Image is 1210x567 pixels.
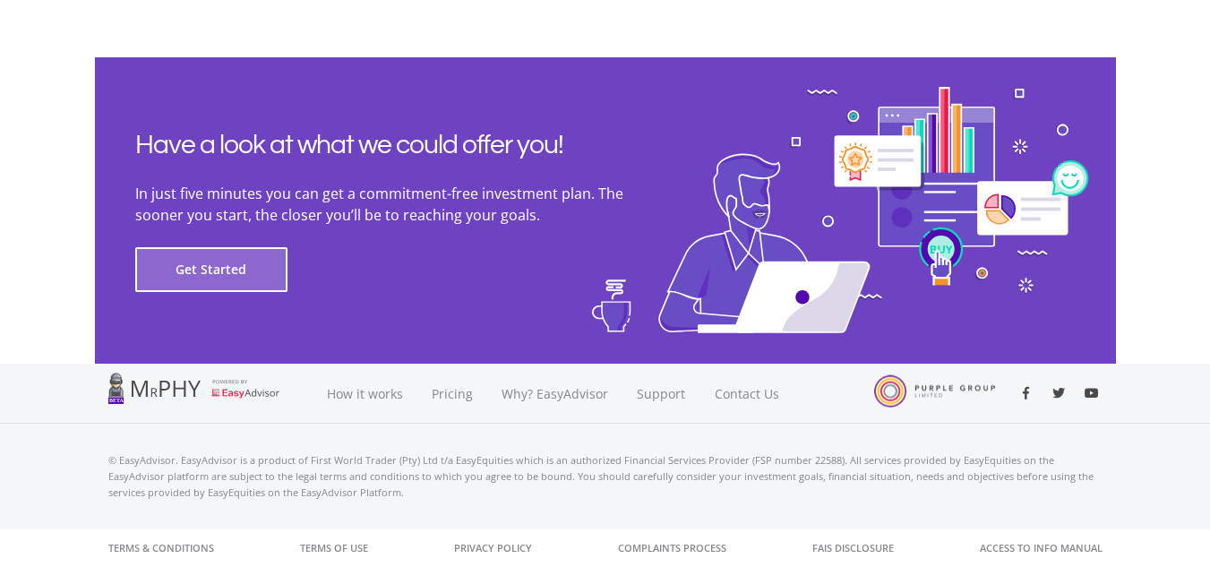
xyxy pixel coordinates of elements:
a: Support [622,364,700,424]
a: FAIS Disclosure [812,529,894,567]
a: Complaints Process [618,529,726,567]
a: Privacy Policy [454,529,532,567]
p: In just five minutes you can get a commitment-free investment plan. The sooner you start, the clo... [135,183,673,226]
a: Access to Info Manual [980,529,1103,567]
h2: Have a look at what we could offer you! [135,129,673,161]
a: How it works [313,364,417,424]
button: Get Started [135,247,287,292]
a: Pricing [417,364,487,424]
a: Why? EasyAdvisor [487,364,622,424]
a: Terms of Use [300,529,368,567]
p: © EasyAdvisor. EasyAdvisor is a product of First World Trader (Pty) Ltd t/a EasyEquities which is... [108,452,1103,501]
a: Contact Us [700,364,795,424]
a: Terms & Conditions [108,529,214,567]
